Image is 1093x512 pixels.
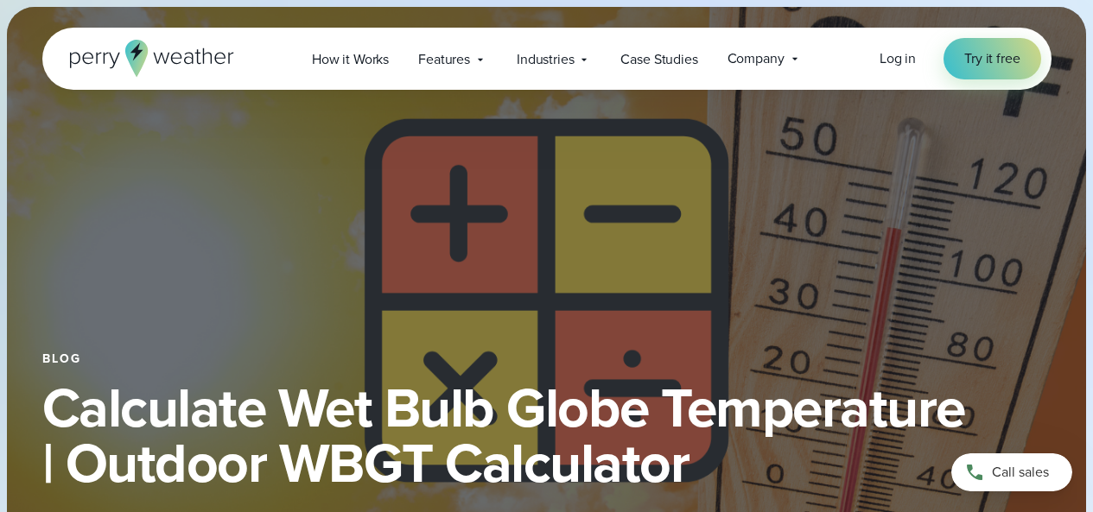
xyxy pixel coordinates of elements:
a: Try it free [944,38,1040,79]
a: Log in [880,48,916,69]
a: How it Works [297,41,404,77]
a: Call sales [951,453,1072,491]
span: Case Studies [620,49,697,70]
span: Industries [517,49,574,70]
span: Features [418,49,470,70]
div: Blog [42,352,1052,366]
span: Company [728,48,785,69]
span: Call sales [992,462,1049,483]
span: Log in [880,48,916,68]
span: How it Works [312,49,389,70]
a: Case Studies [606,41,712,77]
span: Try it free [964,48,1020,69]
h1: Calculate Wet Bulb Globe Temperature | Outdoor WBGT Calculator [42,380,1052,490]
